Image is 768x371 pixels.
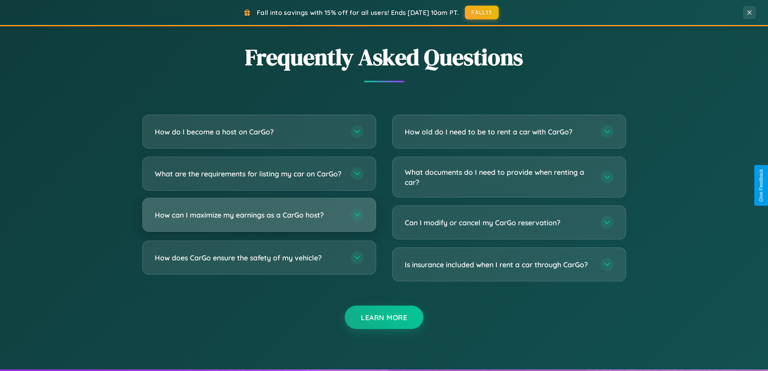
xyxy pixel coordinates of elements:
[155,253,343,263] h3: How does CarGo ensure the safety of my vehicle?
[142,42,626,73] h2: Frequently Asked Questions
[405,260,593,270] h3: Is insurance included when I rent a car through CarGo?
[345,306,423,329] button: Learn More
[155,169,343,179] h3: What are the requirements for listing my car on CarGo?
[405,167,593,187] h3: What documents do I need to provide when renting a car?
[758,169,764,202] div: Give Feedback
[405,127,593,137] h3: How old do I need to be to rent a car with CarGo?
[257,8,459,17] span: Fall into savings with 15% off for all users! Ends [DATE] 10am PT.
[155,210,343,220] h3: How can I maximize my earnings as a CarGo host?
[405,218,593,228] h3: Can I modify or cancel my CarGo reservation?
[155,127,343,137] h3: How do I become a host on CarGo?
[465,6,499,19] button: FALL15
